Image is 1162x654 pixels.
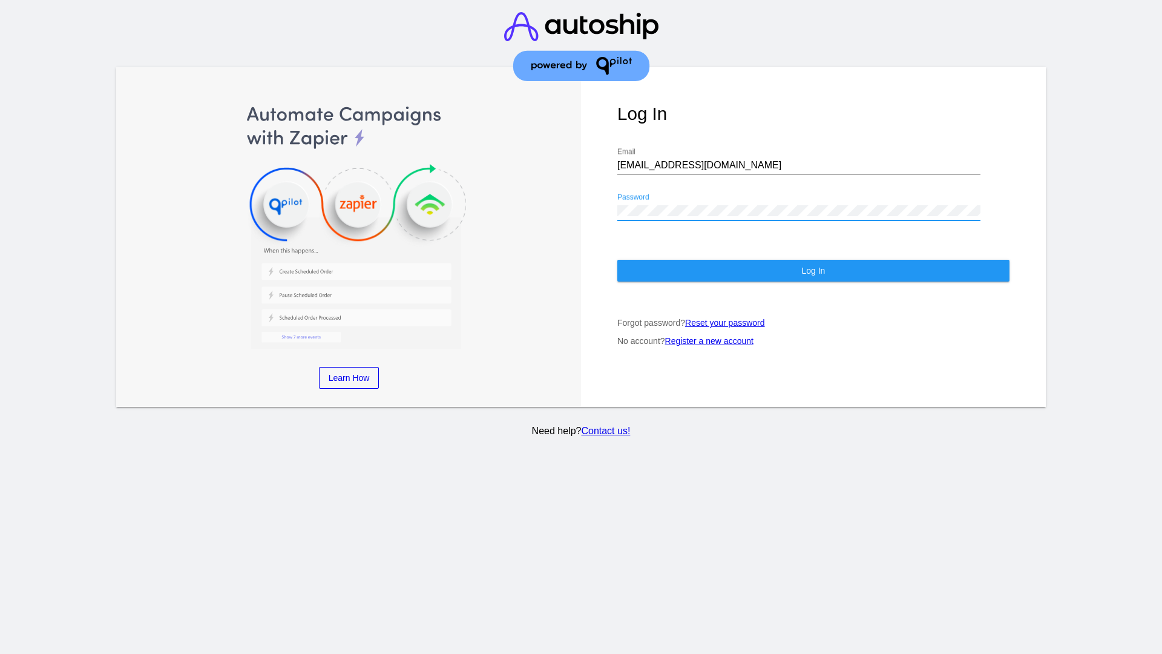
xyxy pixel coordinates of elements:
p: Forgot password? [617,318,1009,328]
a: Register a new account [665,336,753,346]
p: Need help? [114,426,1048,437]
input: Email [617,160,980,171]
span: Log In [801,266,825,276]
a: Reset your password [685,318,765,328]
img: Automate Campaigns with Zapier, QPilot and Klaviyo [153,104,545,349]
button: Log In [617,260,1009,282]
a: Learn How [319,367,379,389]
span: Learn How [329,373,370,383]
p: No account? [617,336,1009,346]
h1: Log In [617,104,1009,124]
a: Contact us! [581,426,630,436]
